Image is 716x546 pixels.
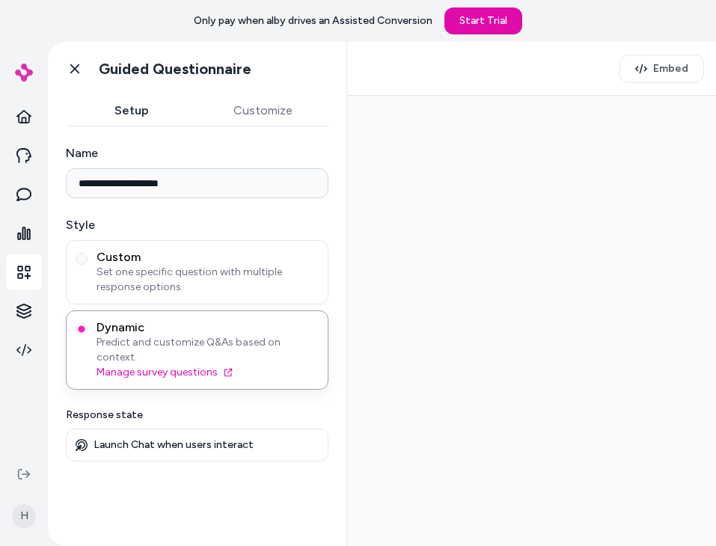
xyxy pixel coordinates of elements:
p: Launch Chat when users interact [94,438,254,452]
span: Predict and customize Q&As based on context. [97,335,319,365]
p: Response state [66,408,328,423]
p: Only pay when alby drives an Assisted Conversion [194,13,432,28]
a: Start Trial [444,7,522,34]
label: Style [66,216,328,234]
h1: Guided Questionnaire [99,60,251,79]
span: Dynamic [97,320,319,335]
button: Setup [66,96,198,126]
label: Name [66,144,328,162]
span: Custom [97,250,319,265]
button: H [9,492,39,540]
button: CustomSet one specific question with multiple response options. [76,253,88,265]
button: DynamicPredict and customize Q&As based on context.Manage survey questions [76,323,88,335]
span: Set one specific question with multiple response options. [97,265,319,295]
button: Embed [619,55,704,83]
span: H [12,504,36,528]
span: Embed [653,61,688,76]
a: Manage survey questions [97,365,319,380]
button: Customize [198,96,329,126]
img: alby Logo [15,64,33,82]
